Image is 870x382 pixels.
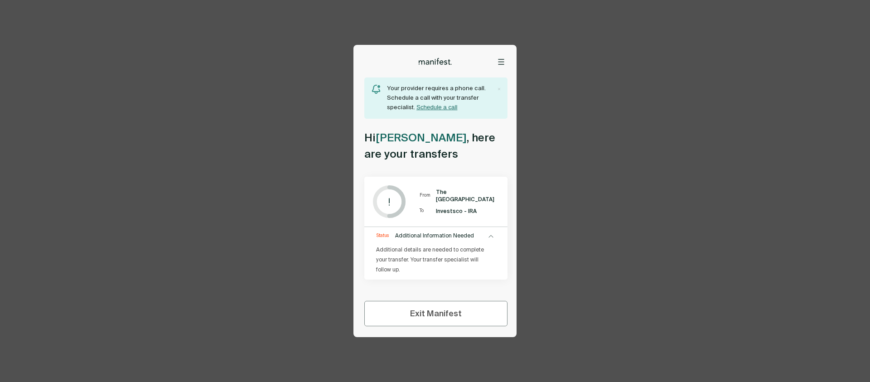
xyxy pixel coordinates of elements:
[436,189,502,203] span: The [GEOGRAPHIC_DATA]
[376,131,467,145] span: [PERSON_NAME]
[420,193,436,199] span: From
[395,232,487,240] span: Additional Information Needed
[364,301,507,326] button: Exit Manifest
[376,233,395,239] span: Status
[420,208,436,214] span: To
[416,104,457,111] button: Schedule a call
[436,208,477,215] span: Investsco - IRA
[364,130,507,162] h2: Hi , here are your transfers
[410,308,462,319] span: Exit Manifest
[387,84,492,112] div: Your provider requires a phone call. Schedule a call with your transfer specialist.
[376,245,485,275] p: Additional details are needed to complete your transfer. Your transfer specialist will follow up.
